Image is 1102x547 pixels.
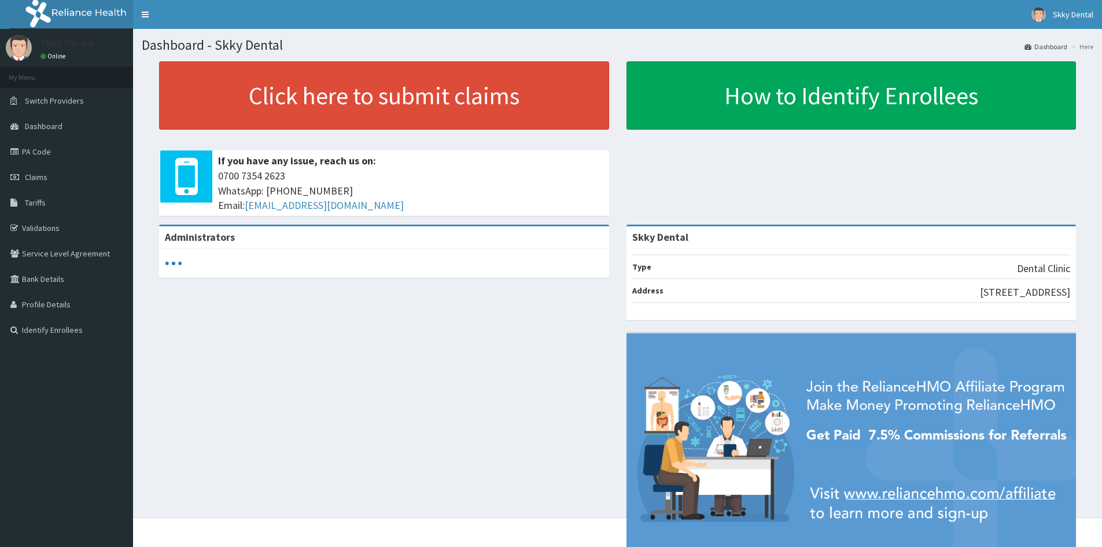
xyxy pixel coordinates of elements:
strong: Skky Dental [632,230,688,244]
img: User Image [1031,8,1046,22]
svg: audio-loading [165,255,182,272]
b: Type [632,262,651,272]
img: User Image [6,35,32,61]
p: [STREET_ADDRESS] [980,285,1070,300]
span: Skky Dental [1053,9,1093,20]
a: [EMAIL_ADDRESS][DOMAIN_NAME] [245,199,404,212]
p: Dental Clinic [1017,261,1070,276]
a: Online [40,52,68,60]
b: If you have any issue, reach us on: [218,154,376,167]
b: Address [632,285,664,296]
b: Administrators [165,230,235,244]
span: Claims [25,172,47,182]
span: Dashboard [25,121,62,131]
span: 0700 7354 2623 WhatsApp: [PHONE_NUMBER] Email: [218,168,603,213]
a: Click here to submit claims [159,61,609,130]
p: Skky Dental [40,38,95,48]
span: Switch Providers [25,96,84,106]
li: Here [1068,42,1093,52]
h1: Dashboard - Skky Dental [142,38,1093,53]
a: How to Identify Enrollees [626,61,1077,130]
span: Tariffs [25,197,46,208]
a: Dashboard [1024,42,1067,52]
